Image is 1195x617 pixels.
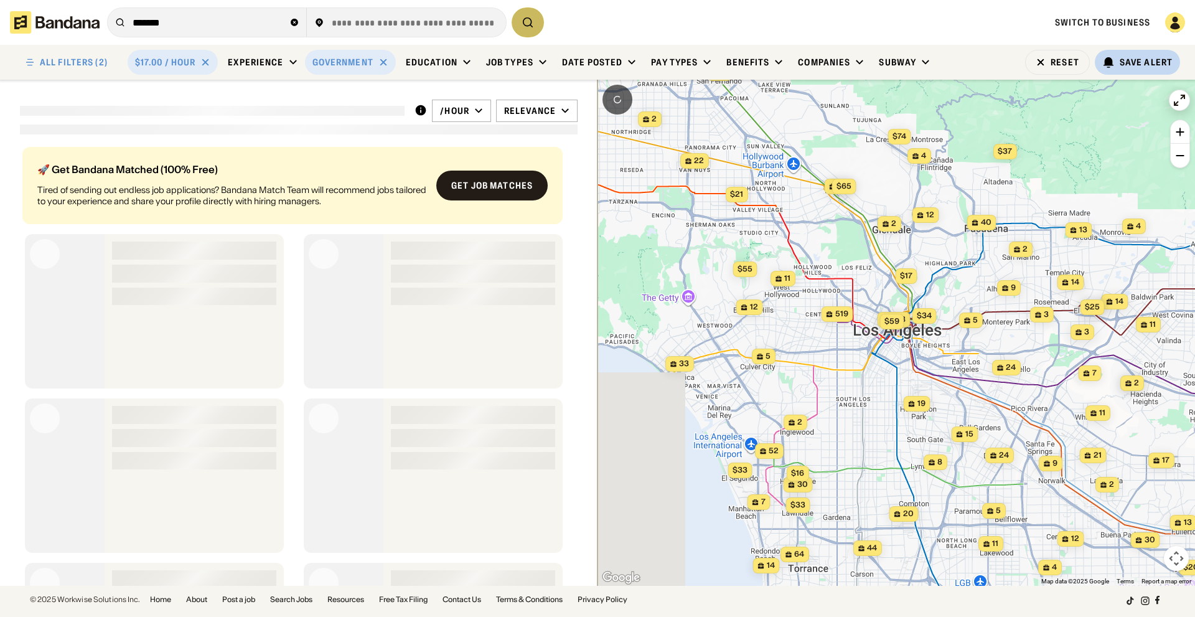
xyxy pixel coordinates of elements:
[496,596,563,603] a: Terms & Conditions
[730,189,743,199] span: $21
[769,446,779,456] span: 52
[1071,534,1079,544] span: 12
[926,210,934,220] span: 12
[1099,408,1105,418] span: 11
[1071,277,1079,288] span: 14
[965,429,973,440] span: 15
[999,450,1009,461] span: 24
[150,596,171,603] a: Home
[921,151,926,161] span: 4
[973,315,978,326] span: 5
[652,114,657,125] span: 2
[562,57,622,68] div: Date Posted
[679,359,689,369] span: 33
[917,311,932,320] span: $34
[903,509,914,519] span: 20
[1041,578,1109,585] span: Map data ©2025 Google
[835,309,848,319] span: 519
[1136,221,1141,232] span: 4
[327,596,364,603] a: Resources
[443,596,481,603] a: Contact Us
[10,11,100,34] img: Bandana logotype
[1164,546,1189,571] button: Map camera controls
[1094,450,1102,461] span: 21
[20,142,578,586] div: grid
[1085,302,1100,311] span: $25
[40,58,108,67] div: ALL FILTERS (2)
[1109,479,1114,490] span: 2
[1117,578,1134,585] a: Terms (opens in new tab)
[578,596,627,603] a: Privacy Policy
[1162,455,1169,466] span: 17
[37,184,426,207] div: Tired of sending out endless job applications? Bandana Match Team will recommend jobs tailored to...
[1006,362,1016,373] span: 24
[766,351,771,362] span: 5
[738,264,752,273] span: $55
[1055,17,1150,28] a: Switch to Business
[996,506,1001,516] span: 5
[981,217,991,228] span: 40
[1052,458,1057,469] span: 9
[30,596,140,603] div: © 2025 Workwise Solutions Inc.
[893,131,906,141] span: $74
[135,57,196,68] div: $17.00 / hour
[733,465,747,474] span: $33
[884,316,899,326] span: $59
[1079,225,1087,235] span: 13
[998,146,1012,156] span: $37
[1134,378,1139,389] span: 2
[270,596,312,603] a: Search Jobs
[900,271,912,280] span: $17
[694,156,704,166] span: 22
[651,57,698,68] div: Pay Types
[836,181,851,191] span: $65
[1184,517,1192,528] span: 13
[798,57,850,68] div: Companies
[917,398,926,409] span: 19
[791,468,804,478] span: $16
[726,57,769,68] div: Benefits
[937,457,942,468] span: 8
[312,57,373,68] div: Government
[879,57,916,68] div: Subway
[1150,319,1156,330] span: 11
[797,417,802,428] span: 2
[1141,578,1191,585] a: Report a map error
[1120,57,1173,68] div: Save Alert
[992,539,998,549] span: 11
[1092,368,1097,379] span: 7
[601,570,642,586] a: Open this area in Google Maps (opens a new window)
[486,57,533,68] div: Job Types
[891,219,896,229] span: 2
[1052,562,1057,573] span: 4
[761,497,766,507] span: 7
[790,500,805,509] span: $33
[222,596,255,603] a: Post a job
[1084,327,1089,337] span: 3
[794,549,804,560] span: 64
[406,57,457,68] div: Education
[784,273,790,284] span: 11
[1145,535,1155,545] span: 30
[1023,244,1028,255] span: 2
[1044,309,1049,320] span: 3
[1011,283,1016,293] span: 9
[37,164,426,174] div: 🚀 Get Bandana Matched (100% Free)
[601,570,642,586] img: Google
[867,543,877,553] span: 44
[379,596,428,603] a: Free Tax Filing
[1115,296,1123,307] span: 14
[440,105,469,116] div: /hour
[451,181,533,190] div: Get job matches
[1051,58,1079,67] div: Reset
[504,105,556,116] div: Relevance
[797,479,808,490] span: 30
[186,596,207,603] a: About
[750,302,758,313] span: 12
[228,57,283,68] div: Experience
[767,560,775,571] span: 14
